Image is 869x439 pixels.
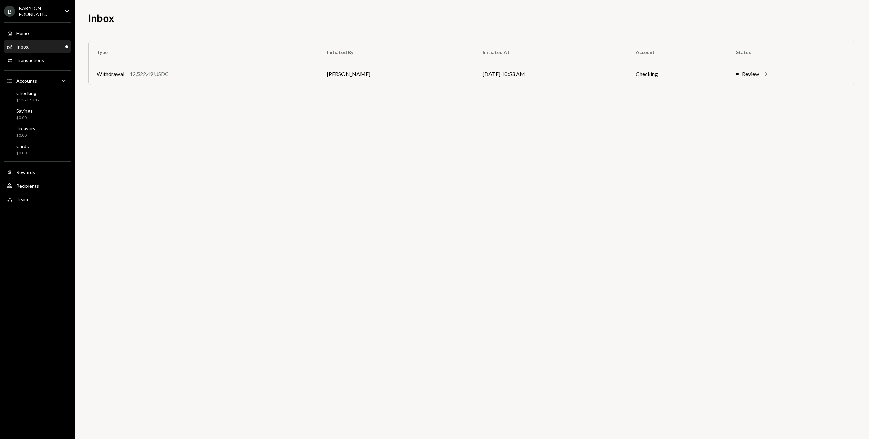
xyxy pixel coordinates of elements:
[4,27,71,39] a: Home
[475,63,628,85] td: [DATE] 10:53 AM
[16,196,28,202] div: Team
[130,70,169,78] div: 12,522.49 USDC
[4,193,71,205] a: Team
[628,63,728,85] td: Checking
[4,141,71,157] a: Cards$0.00
[4,166,71,178] a: Rewards
[16,78,37,84] div: Accounts
[475,41,628,63] th: Initiated At
[97,70,124,78] div: Withdrawal
[19,5,59,17] div: BABYLON FOUNDATI...
[628,41,728,63] th: Account
[319,41,475,63] th: Initiated By
[88,11,114,24] h1: Inbox
[4,54,71,66] a: Transactions
[16,108,33,114] div: Savings
[728,41,855,63] th: Status
[16,183,39,189] div: Recipients
[16,90,40,96] div: Checking
[16,150,29,156] div: $0.00
[4,6,15,17] div: B
[16,169,35,175] div: Rewards
[16,44,29,50] div: Inbox
[16,30,29,36] div: Home
[16,143,29,149] div: Cards
[4,40,71,53] a: Inbox
[742,70,759,78] div: Review
[16,97,40,103] div: $128,059.17
[4,123,71,140] a: Treasury$0.00
[4,179,71,192] a: Recipients
[4,106,71,122] a: Savings$0.00
[16,126,35,131] div: Treasury
[4,75,71,87] a: Accounts
[4,88,71,104] a: Checking$128,059.17
[89,41,319,63] th: Type
[16,57,44,63] div: Transactions
[319,63,475,85] td: [PERSON_NAME]
[16,133,35,138] div: $0.00
[16,115,33,121] div: $0.00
